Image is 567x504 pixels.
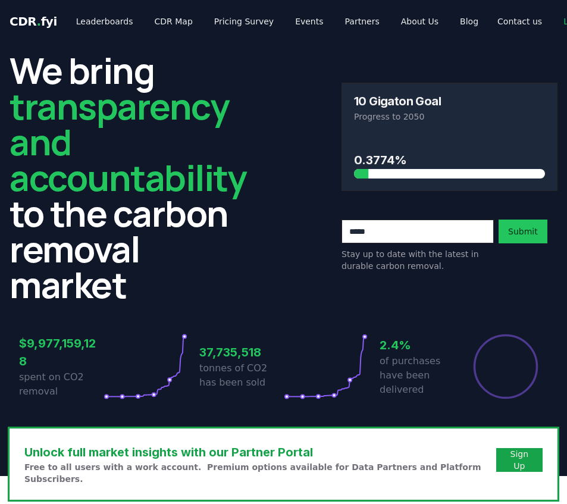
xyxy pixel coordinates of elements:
p: Free to all users with a work account. Premium options available for Data Partners and Platform S... [24,461,496,485]
h2: We bring to the carbon removal market [10,52,246,302]
nav: Main [67,11,488,32]
div: Percentage of sales delivered [472,333,539,400]
span: . [37,14,41,29]
h3: 37,735,518 [199,343,284,361]
p: of purchases have been delivered [380,354,464,397]
span: transparency and accountability [10,82,246,202]
p: Progress to 2050 [354,111,545,123]
p: spent on CO2 removal [19,370,104,399]
h3: 2.4% [380,336,464,354]
a: About Us [391,11,448,32]
button: Sign Up [496,448,543,472]
a: Contact us [488,11,552,32]
h3: 10 Gigaton Goal [354,95,441,107]
span: CDR fyi [10,14,57,29]
p: Stay up to date with the latest in durable carbon removal. [342,248,494,272]
a: Blog [450,11,488,32]
a: CDR.fyi [10,13,57,30]
a: Leaderboards [67,11,143,32]
a: Events [286,11,333,32]
a: Pricing Survey [205,11,283,32]
p: tonnes of CO2 has been sold [199,361,284,390]
a: CDR Map [145,11,202,32]
h3: $9,977,159,128 [19,334,104,370]
a: Sign Up [506,448,533,472]
a: Partners [336,11,389,32]
h3: Unlock full market insights with our Partner Portal [24,443,496,461]
h3: 0.3774% [354,151,545,169]
button: Submit [499,220,547,243]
